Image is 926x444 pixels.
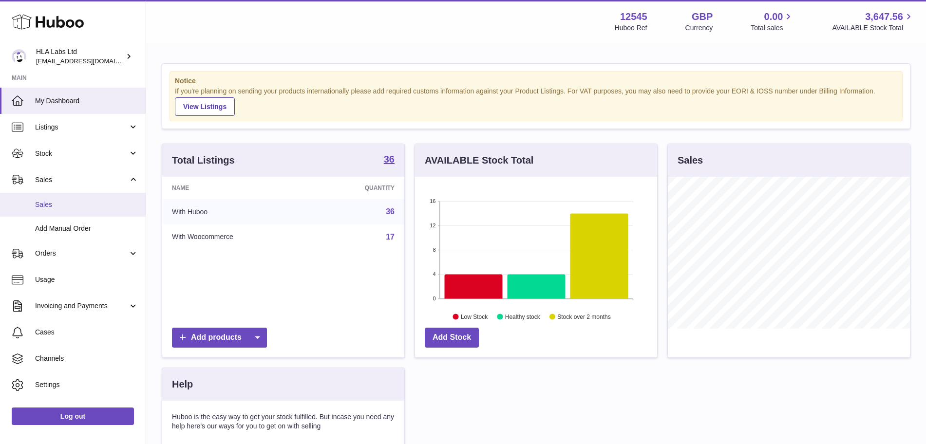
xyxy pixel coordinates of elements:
div: HLA Labs Ltd [36,47,124,66]
div: Currency [685,23,713,33]
td: With Huboo [162,199,312,224]
span: Cases [35,328,138,337]
text: 12 [430,222,435,228]
span: Listings [35,123,128,132]
span: 3,647.56 [865,10,903,23]
td: With Woocommerce [162,224,312,250]
a: Add Stock [425,328,479,348]
h3: Total Listings [172,154,235,167]
span: Orders [35,249,128,258]
img: clinton@newgendirect.com [12,49,26,64]
text: Stock over 2 months [557,313,610,320]
strong: Notice [175,76,897,86]
span: Stock [35,149,128,158]
span: AVAILABLE Stock Total [832,23,914,33]
a: 36 [386,207,395,216]
a: Log out [12,407,134,425]
span: Sales [35,175,128,185]
text: 0 [433,296,435,301]
text: Low Stock [461,313,488,320]
span: Total sales [751,23,794,33]
text: Healthy stock [505,313,541,320]
div: If you're planning on sending your products internationally please add required customs informati... [175,87,897,116]
span: [EMAIL_ADDRESS][DOMAIN_NAME] [36,57,143,65]
text: 4 [433,271,435,277]
strong: GBP [692,10,713,23]
span: Channels [35,354,138,363]
a: View Listings [175,97,235,116]
th: Quantity [312,177,404,199]
a: 17 [386,233,395,241]
th: Name [162,177,312,199]
span: Invoicing and Payments [35,301,128,311]
span: Usage [35,275,138,284]
text: 8 [433,247,435,253]
a: 0.00 Total sales [751,10,794,33]
text: 16 [430,198,435,204]
h3: AVAILABLE Stock Total [425,154,533,167]
span: Sales [35,200,138,209]
span: 0.00 [764,10,783,23]
span: Settings [35,380,138,389]
strong: 36 [384,154,395,164]
span: My Dashboard [35,96,138,106]
h3: Help [172,378,193,391]
p: Huboo is the easy way to get your stock fulfilled. But incase you need any help here's our ways f... [172,412,395,431]
a: 36 [384,154,395,166]
span: Add Manual Order [35,224,138,233]
a: 3,647.56 AVAILABLE Stock Total [832,10,914,33]
strong: 12545 [620,10,647,23]
div: Huboo Ref [615,23,647,33]
h3: Sales [678,154,703,167]
a: Add products [172,328,267,348]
